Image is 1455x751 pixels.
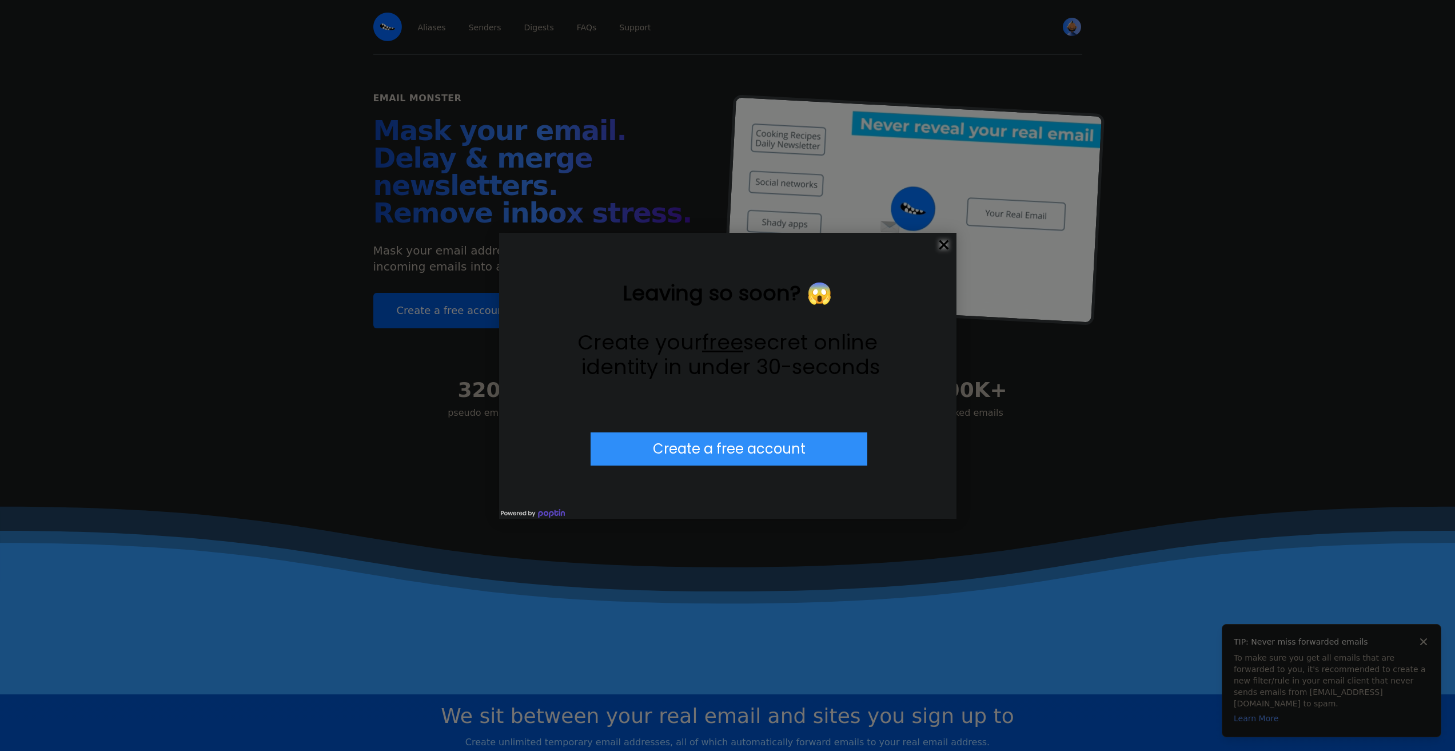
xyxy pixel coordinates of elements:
[556,281,899,379] div: Leaving so soon? 😱 Create your free secret online identity in under 30-seconds
[623,279,832,308] strong: Leaving so soon? 😱
[499,507,567,519] img: Powered by poptin
[931,233,956,258] span: ×
[702,328,743,357] u: free
[591,432,867,466] div: Submit
[556,330,899,379] p: Create your secret online identity in under 30-seconds
[931,233,956,258] div: Close popup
